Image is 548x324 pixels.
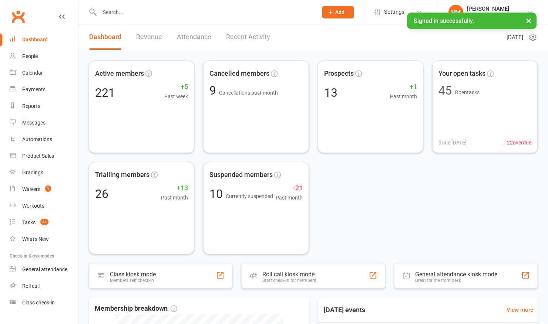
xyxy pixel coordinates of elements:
[22,186,40,192] div: Waivers
[161,194,188,202] span: Past month
[22,70,43,76] div: Calendar
[10,214,78,231] a: Tasks 22
[209,68,269,79] span: Cancelled members
[95,170,149,180] span: Trialling members
[10,261,78,278] a: General attendance kiosk mode
[335,9,344,15] span: Add
[262,278,316,283] div: Staff check-in for members
[438,139,467,147] span: 0 Due [DATE]
[22,53,38,59] div: People
[507,306,533,314] a: View more
[390,82,417,92] span: +1
[10,65,78,81] a: Calendar
[95,188,108,200] div: 26
[22,86,46,92] div: Payments
[455,89,480,95] span: Open tasks
[448,5,463,20] div: VM
[22,236,49,242] div: What's New
[414,17,474,24] span: Signed in successfully.
[22,153,54,159] div: Product Sales
[136,24,162,50] a: Revenue
[262,271,316,278] div: Roll call kiosk mode
[10,98,78,115] a: Reports
[9,7,27,26] a: Clubworx
[209,83,219,98] span: 9
[507,139,531,147] span: 22 overdue
[324,87,337,99] div: 13
[318,303,371,317] h3: [DATE] events
[10,115,78,131] a: Messages
[10,81,78,98] a: Payments
[507,33,523,42] span: [DATE]
[10,181,78,198] a: Waivers 1
[384,4,404,20] span: Settings
[467,6,524,12] div: [PERSON_NAME]
[415,271,497,278] div: General attendance kiosk mode
[10,31,78,48] a: Dashboard
[22,37,48,42] div: Dashboard
[390,92,417,100] span: Past month
[22,120,46,126] div: Messages
[40,219,48,225] span: 22
[161,183,188,194] span: +13
[177,24,211,50] a: Attendance
[219,90,278,96] span: Cancellations past month
[276,183,303,194] span: -21
[324,68,354,79] span: Prospects
[10,198,78,214] a: Workouts
[22,283,40,289] div: Roll call
[209,188,273,200] div: 10
[22,136,52,142] div: Automations
[10,231,78,248] a: What's New
[97,7,313,17] input: Search...
[10,148,78,164] a: Product Sales
[22,170,43,175] div: Gradings
[22,219,36,225] div: Tasks
[10,164,78,181] a: Gradings
[10,294,78,311] a: Class kiosk mode
[10,131,78,148] a: Automations
[438,85,452,96] div: 45
[110,271,156,278] div: Class kiosk mode
[226,193,273,199] span: Currently suspended
[164,92,188,100] span: Past week
[22,203,44,209] div: Workouts
[95,87,115,99] div: 221
[438,68,485,79] span: Your open tasks
[164,82,188,92] span: +5
[22,266,67,272] div: General attendance
[322,6,354,18] button: Add
[110,278,156,283] div: Members self check-in
[22,103,40,109] div: Reports
[45,185,51,192] span: 1
[95,303,177,314] span: Membership breakdown
[22,300,55,306] div: Class check-in
[10,48,78,65] a: People
[522,13,535,28] button: ×
[415,278,497,283] div: Great for the front desk
[226,24,270,50] a: Recent Activity
[467,12,524,19] div: Emplify Western Suburbs
[209,170,273,180] span: Suspended members
[10,278,78,294] a: Roll call
[276,194,303,202] span: Past month
[89,24,121,50] a: Dashboard
[95,68,144,79] span: Active members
